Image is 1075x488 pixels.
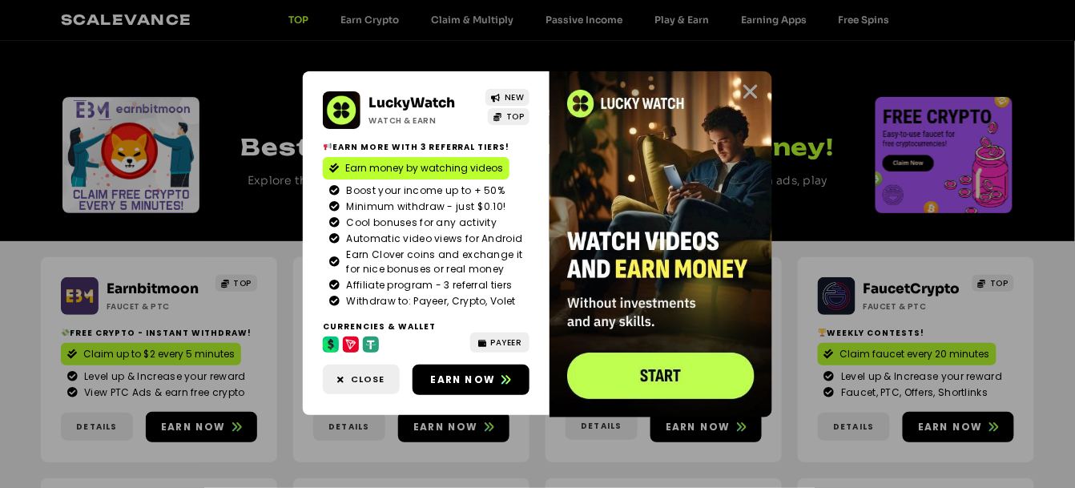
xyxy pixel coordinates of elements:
a: Earn money by watching videos [323,157,509,179]
a: NEW [485,89,529,106]
h2: Watch & Earn [368,115,474,127]
span: Earn money by watching videos [345,161,503,175]
span: Affiliate program - 3 referral tiers [343,278,513,292]
a: Close [323,365,399,394]
a: Earn now [413,365,530,395]
span: NEW [505,91,525,103]
span: Close [352,373,385,386]
span: Automatic video views for Android [343,232,523,246]
span: TOP [506,111,525,123]
span: Boost your income up to + 50% [343,184,505,198]
a: TOP [488,108,529,125]
span: PAYEER [490,337,521,349]
span: Earn Clover coins and exchange it for nice bonuses or real money [343,248,524,276]
h2: Earn more with 3 referral Tiers! [323,141,529,153]
span: Withdraw to: Payeer, Crypto, Volet [343,294,516,309]
span: Cool bonuses for any activity [343,216,497,230]
img: 📢 [324,143,332,151]
h2: Currencies & Wallet [323,321,529,333]
a: PAYEER [470,333,530,353]
a: LuckyWatch [368,95,455,111]
a: Close [740,82,760,102]
span: Earn now [431,373,496,387]
span: Minimum withdraw - just $0.10! [343,200,506,214]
